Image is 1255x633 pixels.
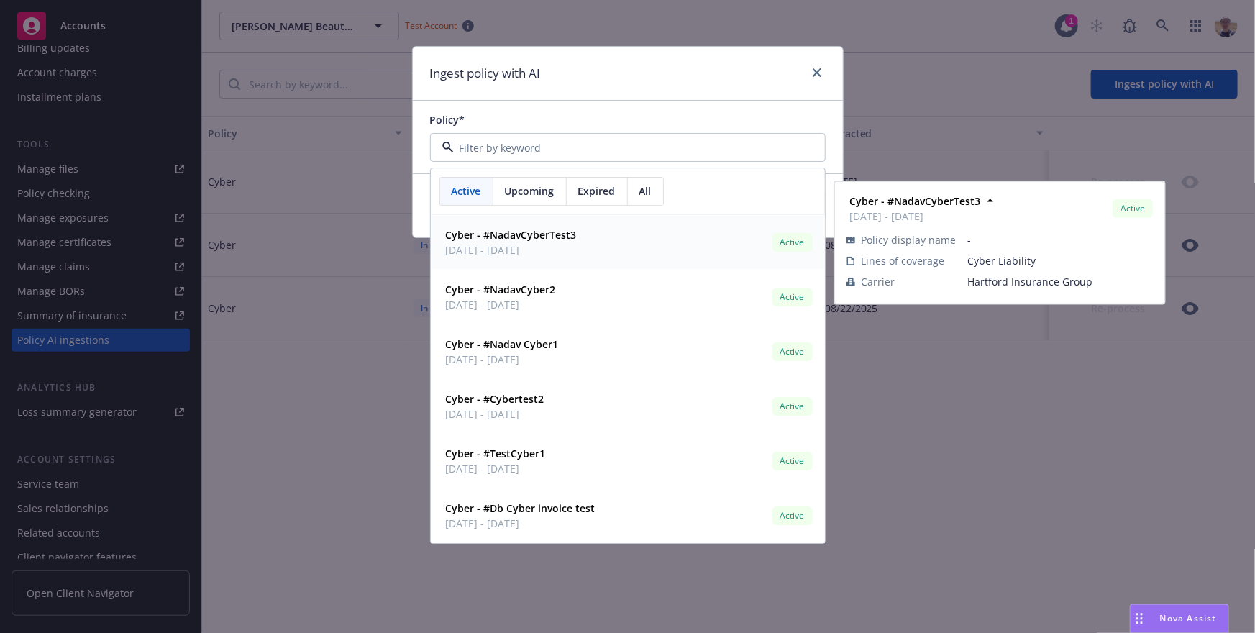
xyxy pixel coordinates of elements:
span: Active [778,237,807,250]
span: Active [778,401,807,414]
span: - [967,232,1153,247]
input: Filter by keyword [454,140,796,155]
span: Upcoming [505,184,555,199]
a: close [808,64,826,81]
span: Active [1118,202,1147,215]
span: Active [778,510,807,523]
strong: Cyber - #NadavCyberTest3 [446,229,577,242]
strong: Cyber - #NadavCyber2 [446,283,556,297]
span: [DATE] - [DATE] [446,407,544,422]
span: Active [778,346,807,359]
span: Nova Assist [1160,612,1217,624]
span: [DATE] - [DATE] [446,243,577,258]
span: [DATE] - [DATE] [446,516,595,532]
span: Policy* [430,113,465,127]
span: [DATE] - [DATE] [446,352,559,368]
span: [DATE] - [DATE] [446,298,556,313]
span: Active [778,455,807,468]
span: All [639,184,652,199]
span: Carrier [861,274,895,289]
span: Expired [578,184,616,199]
strong: Cyber - #TestCyber1 [446,447,546,461]
span: [DATE] - [DATE] [849,209,980,224]
span: Policy display name [861,232,956,247]
span: [DATE] - [DATE] [446,462,546,477]
button: Nova Assist [1130,604,1229,633]
strong: Cyber - #NadavCyberTest3 [849,194,980,208]
span: Cyber Liability [967,253,1153,268]
h1: Ingest policy with AI [430,64,541,83]
div: Drag to move [1131,605,1149,632]
span: Active [778,291,807,304]
span: Active [452,184,481,199]
strong: Cyber - #Cybertest2 [446,393,544,406]
strong: Cyber - #Db Cyber invoice test [446,502,595,516]
strong: Cyber - #Nadav Cyber1 [446,338,559,352]
span: Hartford Insurance Group [967,274,1153,289]
span: Lines of coverage [861,253,944,268]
